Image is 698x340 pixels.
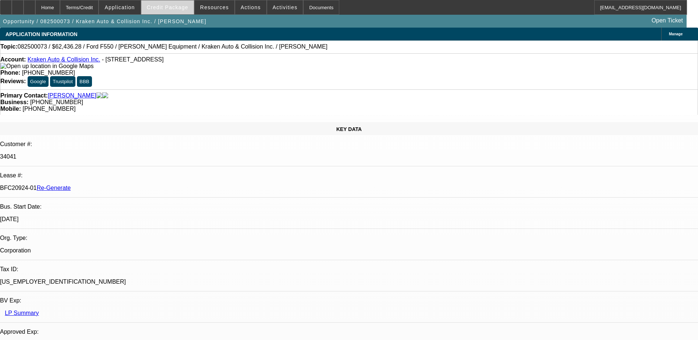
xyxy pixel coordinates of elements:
[0,63,93,69] a: View Google Maps
[267,0,303,14] button: Activities
[18,43,327,50] span: 082500073 / $62,436.28 / Ford F550 / [PERSON_NAME] Equipment / Kraken Auto & Collision Inc. / [PE...
[0,70,20,76] strong: Phone:
[273,4,298,10] span: Activities
[28,76,49,87] button: Google
[241,4,261,10] span: Actions
[28,56,100,63] a: Kraken Auto & Collision Inc.
[195,0,234,14] button: Resources
[5,310,39,316] a: LP Summary
[102,92,108,99] img: linkedin-icon.png
[22,106,75,112] span: [PHONE_NUMBER]
[77,76,92,87] button: BBB
[0,43,18,50] strong: Topic:
[0,92,48,99] strong: Primary Contact:
[147,4,188,10] span: Credit Package
[200,4,229,10] span: Resources
[102,56,164,63] span: - [STREET_ADDRESS]
[336,126,362,132] span: KEY DATA
[3,18,206,24] span: Opportunity / 082500073 / Kraken Auto & Collision Inc. / [PERSON_NAME]
[99,0,140,14] button: Application
[22,70,75,76] span: [PHONE_NUMBER]
[50,76,75,87] button: Trustpilot
[6,31,77,37] span: APPLICATION INFORMATION
[669,32,683,36] span: Manage
[235,0,266,14] button: Actions
[37,185,71,191] a: Re-Generate
[0,63,93,70] img: Open up location in Google Maps
[96,92,102,99] img: facebook-icon.png
[30,99,83,105] span: [PHONE_NUMBER]
[104,4,135,10] span: Application
[141,0,194,14] button: Credit Package
[649,14,686,27] a: Open Ticket
[0,99,28,105] strong: Business:
[48,92,96,99] a: [PERSON_NAME]
[0,78,26,84] strong: Reviews:
[0,56,26,63] strong: Account:
[0,106,21,112] strong: Mobile:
